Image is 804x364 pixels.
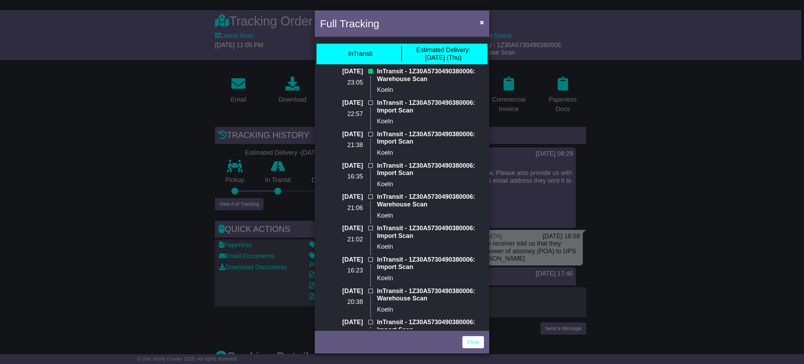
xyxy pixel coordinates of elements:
[377,193,484,208] p: InTransit - 1Z30A5730490380006: Warehouse Scan
[320,141,363,149] p: 21:38
[377,319,484,334] p: InTransit - 1Z30A5730490380006: Import Scan
[462,336,484,348] a: Close
[377,131,484,146] p: InTransit - 1Z30A5730490380006: Import Scan
[320,79,363,87] p: 23:05
[416,46,470,53] span: Estimated Delivery:
[320,131,363,138] p: [DATE]
[377,86,484,94] p: Koeln
[320,16,379,31] h4: Full Tracking
[320,256,363,264] p: [DATE]
[377,256,484,271] p: InTransit - 1Z30A5730490380006: Import Scan
[476,15,487,29] button: Close
[320,319,363,326] p: [DATE]
[480,18,484,26] span: ×
[377,68,484,83] p: InTransit - 1Z30A5730490380006: Warehouse Scan
[377,181,484,188] p: Koeln
[377,118,484,125] p: Koeln
[320,68,363,75] p: [DATE]
[320,267,363,275] p: 16:23
[377,275,484,282] p: Koeln
[320,236,363,243] p: 21:02
[416,46,470,61] div: [DATE] (Thu)
[377,287,484,303] p: InTransit - 1Z30A5730490380006: Warehouse Scan
[377,212,484,220] p: Koeln
[377,149,484,157] p: Koeln
[320,225,363,232] p: [DATE]
[320,204,363,212] p: 21:06
[348,50,372,58] div: InTransit
[320,287,363,295] p: [DATE]
[377,99,484,114] p: InTransit - 1Z30A5730490380006: Import Scan
[320,99,363,107] p: [DATE]
[377,243,484,251] p: Koeln
[377,306,484,314] p: Koeln
[320,110,363,118] p: 22:57
[320,162,363,170] p: [DATE]
[320,193,363,201] p: [DATE]
[320,173,363,181] p: 16:35
[377,162,484,177] p: InTransit - 1Z30A5730490380006: Import Scan
[320,298,363,306] p: 20:38
[377,225,484,240] p: InTransit - 1Z30A5730490380006: Import Scan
